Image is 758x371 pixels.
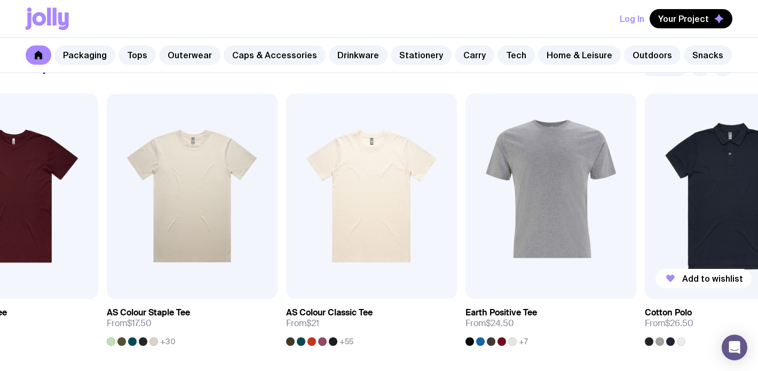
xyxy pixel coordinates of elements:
h3: Earth Positive Tee [465,307,537,318]
span: From [107,318,152,329]
span: $21 [306,318,319,329]
span: $24.50 [486,318,514,329]
span: From [286,318,319,329]
span: From [645,318,693,329]
h3: AS Colour Classic Tee [286,307,373,318]
a: Home & Leisure [538,45,621,65]
span: From [465,318,514,329]
span: +30 [160,337,176,346]
a: AS Colour Classic TeeFrom$21+55 [286,299,457,346]
h3: AS Colour Staple Tee [107,307,190,318]
a: Tops [119,45,156,65]
a: Carry [455,45,494,65]
a: Tech [498,45,535,65]
a: Stationery [391,45,452,65]
a: Caps & Accessories [224,45,326,65]
h3: Cotton Polo [645,307,692,318]
span: Your Project [658,13,709,24]
a: AS Colour Staple TeeFrom$17.50+30 [107,299,278,346]
button: Your Project [650,9,732,28]
span: Add to wishlist [682,273,743,284]
a: Snacks [684,45,732,65]
a: Earth Positive TeeFrom$24.50+7 [465,299,636,346]
button: Log In [620,9,644,28]
a: Packaging [54,45,115,65]
a: Drinkware [329,45,388,65]
span: +55 [339,337,353,346]
span: +7 [519,337,528,346]
span: $26.50 [665,318,693,329]
div: Open Intercom Messenger [722,335,747,360]
span: $17.50 [127,318,152,329]
a: Outdoors [624,45,681,65]
a: Outerwear [159,45,220,65]
button: Add to wishlist [656,269,752,288]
